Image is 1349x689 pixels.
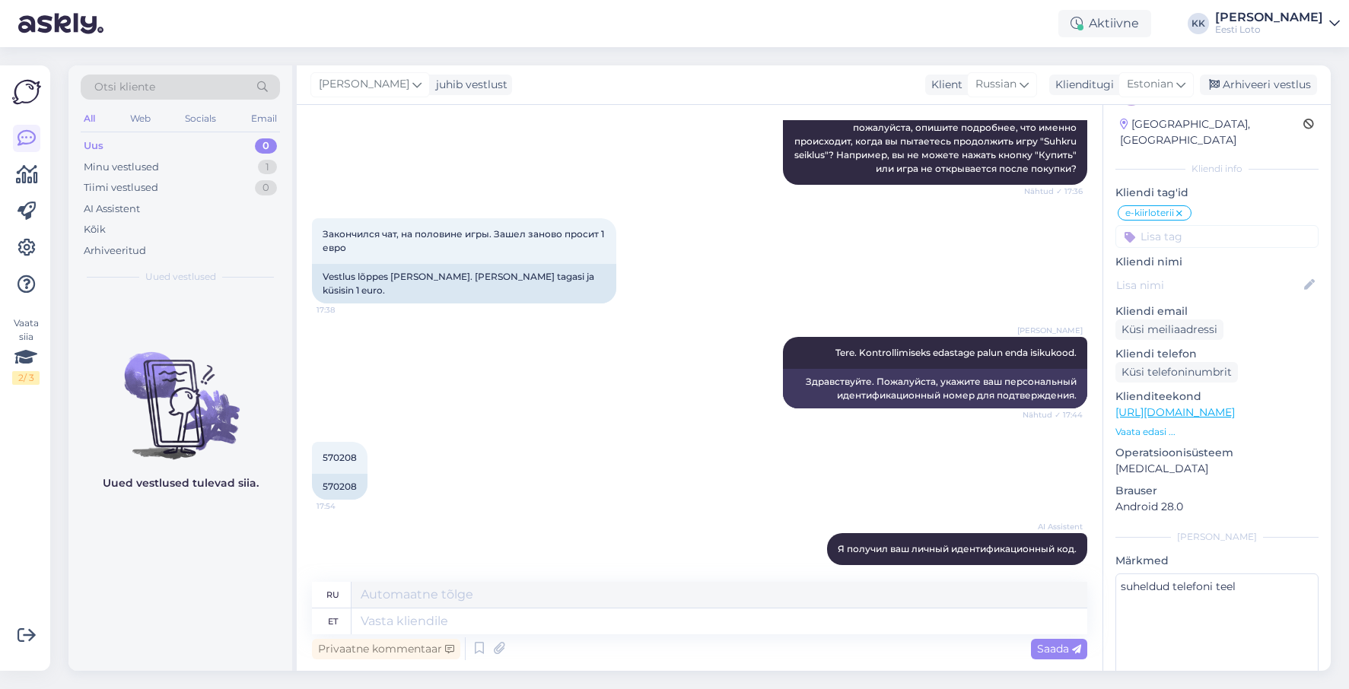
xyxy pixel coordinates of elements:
span: Я получил ваш личный идентификационный код. [838,543,1077,554]
span: [PERSON_NAME] [1017,325,1083,336]
img: Askly Logo [12,78,41,106]
p: Vaata edasi ... [1115,425,1319,439]
span: Russian [975,76,1017,93]
p: Brauser [1115,483,1319,499]
div: All [81,109,98,129]
div: ru [326,582,339,608]
p: Kliendi telefon [1115,346,1319,362]
span: Nähtud ✓ 17:44 [1023,409,1083,421]
div: Küsi meiliaadressi [1115,319,1223,340]
p: Kliendi nimi [1115,254,1319,270]
p: Kliendi tag'id [1115,185,1319,201]
div: Socials [182,109,219,129]
div: Klient [925,77,962,93]
div: Eesti Loto [1215,24,1323,36]
div: Minu vestlused [84,160,159,175]
div: Kliendi info [1115,162,1319,176]
div: KK [1188,13,1209,34]
div: 570208 [312,474,367,500]
span: 17:54 [1026,566,1083,577]
span: Estonian [1127,76,1173,93]
div: [GEOGRAPHIC_DATA], [GEOGRAPHIC_DATA] [1120,116,1303,148]
a: [PERSON_NAME]Eesti Loto [1215,11,1340,36]
p: [MEDICAL_DATA] [1115,461,1319,477]
input: Lisa nimi [1116,277,1301,294]
span: 17:38 [317,304,374,316]
span: [PERSON_NAME] [319,76,409,93]
div: Здравствуйте. Пожалуйста, укажите ваш персональный идентификационный номер для подтверждения. [783,369,1087,408]
div: [PERSON_NAME] [1115,530,1319,544]
p: Märkmed [1115,553,1319,569]
span: Uued vestlused [145,270,216,284]
div: Email [248,109,280,129]
span: 570208 [323,452,357,463]
span: e-kiirloterii [1125,208,1174,217]
a: [URL][DOMAIN_NAME] [1115,405,1235,419]
div: Uus [84,138,103,154]
span: AI Assistent [1026,521,1083,532]
div: et [328,608,338,634]
span: Saada [1037,642,1081,656]
input: Lisa tag [1115,225,1319,248]
p: Uued vestlused tulevad siia. [103,475,259,491]
div: 2 / 3 [12,371,40,385]
div: Tiimi vestlused [84,180,158,195]
p: Klienditeekond [1115,389,1319,405]
span: Otsi kliente [94,79,155,95]
span: Tere. Kontrollimiseks edastage palun enda isikukood. [835,347,1077,358]
span: 17:54 [317,500,374,512]
div: Arhiveeritud [84,243,146,259]
div: 0 [255,138,277,154]
div: Vaata siia [12,316,40,385]
div: Küsi telefoninumbrit [1115,362,1238,383]
span: Закончился чат, на половине игры. Зашел заново просит 1 евро [323,228,606,253]
div: Aktiivne [1058,10,1151,37]
p: Kliendi email [1115,303,1319,319]
img: No chats [68,325,292,462]
div: Arhiveeri vestlus [1200,75,1317,95]
div: Vestlus lõppes [PERSON_NAME]. [PERSON_NAME] tagasi ja küsisin 1 euro. [312,264,616,303]
div: 0 [255,180,277,195]
div: AI Assistent [84,202,140,217]
div: Web [127,109,154,129]
div: Klienditugi [1049,77,1114,93]
p: Android 28.0 [1115,499,1319,515]
div: Kõik [84,222,106,237]
div: juhib vestlust [430,77,507,93]
div: [PERSON_NAME] [1215,11,1323,24]
div: 1 [258,160,277,175]
span: Спасибо за уточнение. Чтобы я мог вам помочь, пожалуйста, опишите подробнее, что именно происходи... [794,108,1079,174]
div: Privaatne kommentaar [312,639,460,659]
span: Nähtud ✓ 17:36 [1024,186,1083,197]
p: Operatsioonisüsteem [1115,445,1319,461]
